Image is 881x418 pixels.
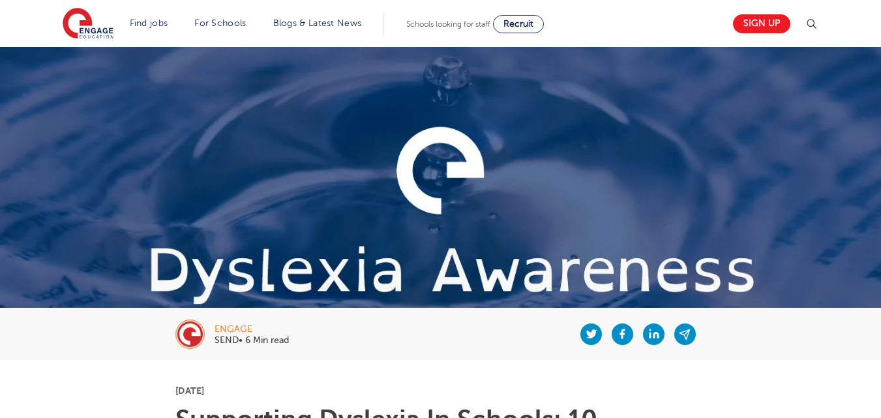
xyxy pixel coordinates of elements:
span: Recruit [503,19,533,29]
a: Recruit [493,15,544,33]
p: SEND• 6 Min read [215,336,289,345]
span: Schools looking for staff [406,20,490,29]
div: engage [215,325,289,334]
a: For Schools [194,18,246,28]
a: Sign up [733,14,790,33]
a: Blogs & Latest News [273,18,362,28]
img: Engage Education [63,8,113,40]
a: Find jobs [130,18,168,28]
p: [DATE] [175,386,706,395]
